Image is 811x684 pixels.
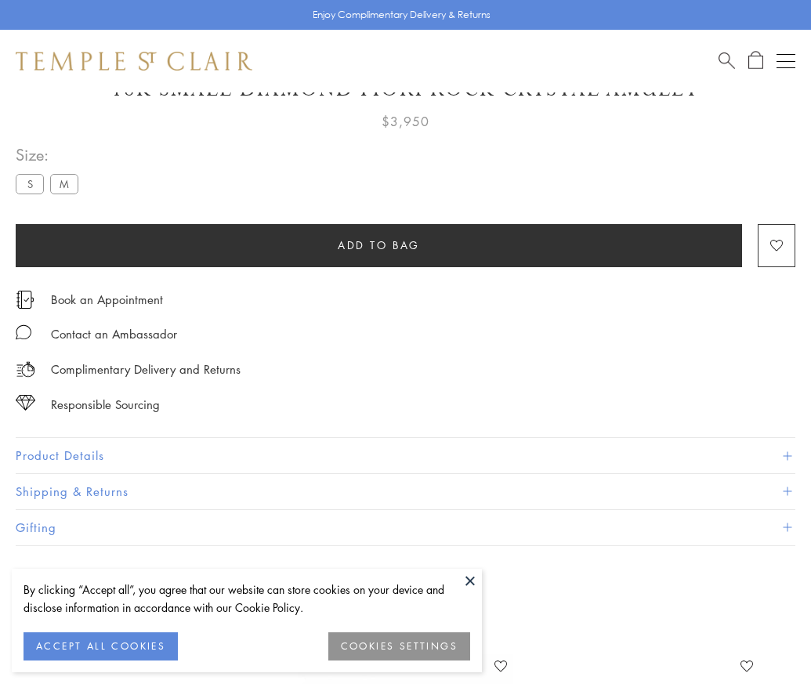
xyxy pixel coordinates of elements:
[51,291,163,308] a: Book an Appointment
[16,510,795,545] button: Gifting
[24,581,470,617] div: By clicking “Accept all”, you agree that our website can store cookies on your device and disclos...
[777,52,795,71] button: Open navigation
[16,474,795,509] button: Shipping & Returns
[16,224,742,267] button: Add to bag
[748,51,763,71] a: Open Shopping Bag
[16,395,35,411] img: icon_sourcing.svg
[51,324,177,344] div: Contact an Ambassador
[382,111,429,132] span: $3,950
[16,438,795,473] button: Product Details
[328,632,470,660] button: COOKIES SETTINGS
[16,324,31,340] img: MessageIcon-01_2.svg
[16,52,252,71] img: Temple St. Clair
[338,237,420,254] span: Add to bag
[24,632,178,660] button: ACCEPT ALL COOKIES
[16,174,44,194] label: S
[719,51,735,71] a: Search
[16,360,35,379] img: icon_delivery.svg
[51,360,241,379] p: Complimentary Delivery and Returns
[16,142,85,168] span: Size:
[313,7,491,23] p: Enjoy Complimentary Delivery & Returns
[50,174,78,194] label: M
[16,291,34,309] img: icon_appointment.svg
[51,395,160,414] div: Responsible Sourcing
